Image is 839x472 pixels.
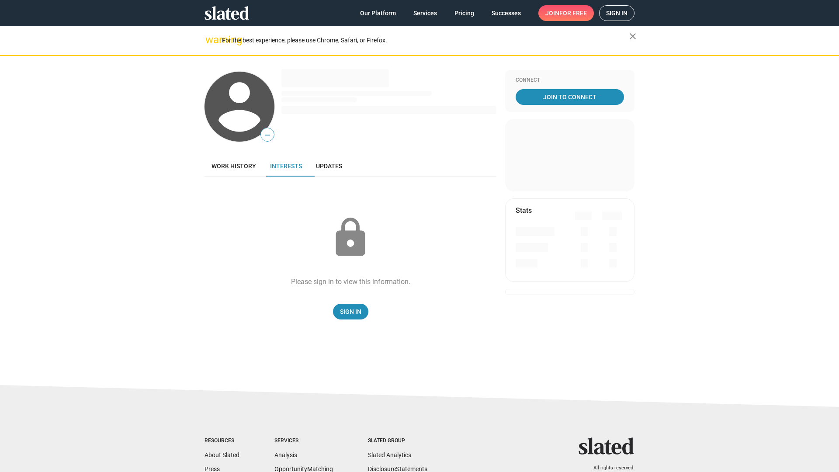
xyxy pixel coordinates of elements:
[340,304,361,319] span: Sign In
[353,5,403,21] a: Our Platform
[447,5,481,21] a: Pricing
[368,451,411,458] a: Slated Analytics
[291,277,410,286] div: Please sign in to view this information.
[309,156,349,177] a: Updates
[406,5,444,21] a: Services
[454,5,474,21] span: Pricing
[205,156,263,177] a: Work history
[517,89,622,105] span: Join To Connect
[274,451,297,458] a: Analysis
[316,163,342,170] span: Updates
[485,5,528,21] a: Successes
[333,304,368,319] a: Sign In
[606,6,628,21] span: Sign in
[599,5,634,21] a: Sign in
[360,5,396,21] span: Our Platform
[516,77,624,84] div: Connect
[545,5,587,21] span: Join
[368,437,427,444] div: Slated Group
[205,437,239,444] div: Resources
[205,451,239,458] a: About Slated
[261,129,274,141] span: —
[538,5,594,21] a: Joinfor free
[274,437,333,444] div: Services
[628,31,638,42] mat-icon: close
[492,5,521,21] span: Successes
[516,89,624,105] a: Join To Connect
[205,35,216,45] mat-icon: warning
[559,5,587,21] span: for free
[329,216,372,260] mat-icon: lock
[270,163,302,170] span: Interests
[222,35,629,46] div: For the best experience, please use Chrome, Safari, or Firefox.
[211,163,256,170] span: Work history
[516,206,532,215] mat-card-title: Stats
[263,156,309,177] a: Interests
[413,5,437,21] span: Services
